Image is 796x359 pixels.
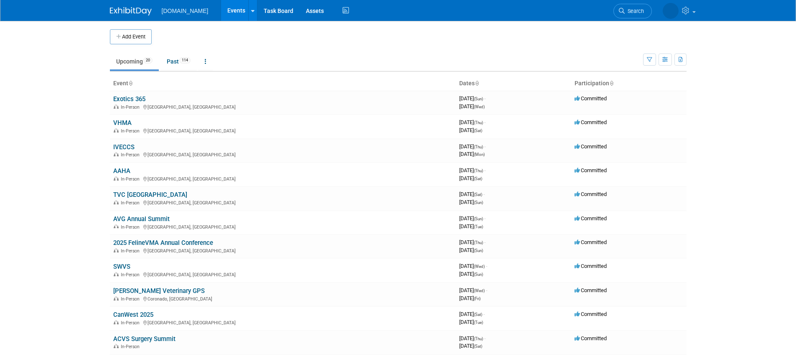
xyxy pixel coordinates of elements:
[484,167,486,173] span: -
[121,152,142,158] span: In-Person
[113,239,213,247] a: 2025 FelineVMA Annual Conference
[474,120,483,125] span: (Thu)
[121,296,142,302] span: In-Person
[113,95,145,103] a: Exotics 365
[484,239,486,245] span: -
[114,248,119,252] img: In-Person Event
[179,57,191,64] span: 114
[121,272,142,278] span: In-Person
[459,199,483,205] span: [DATE]
[484,95,486,102] span: -
[474,248,483,253] span: (Sun)
[459,271,483,277] span: [DATE]
[474,216,483,221] span: (Sun)
[121,176,142,182] span: In-Person
[474,240,483,245] span: (Thu)
[486,287,487,293] span: -
[474,128,482,133] span: (Sat)
[474,104,485,109] span: (Wed)
[110,53,159,69] a: Upcoming20
[113,319,453,326] div: [GEOGRAPHIC_DATA], [GEOGRAPHIC_DATA]
[575,311,607,317] span: Committed
[459,335,486,341] span: [DATE]
[609,80,613,87] a: Sort by Participation Type
[114,272,119,276] img: In-Person Event
[114,200,119,204] img: In-Person Event
[613,4,652,18] a: Search
[483,191,485,197] span: -
[113,311,153,318] a: CanWest 2025
[474,200,483,205] span: (Sun)
[121,200,142,206] span: In-Person
[625,8,644,14] span: Search
[113,119,132,127] a: VHMA
[459,319,483,325] span: [DATE]
[459,127,482,133] span: [DATE]
[113,215,170,223] a: AVG Annual Summit
[121,344,142,349] span: In-Person
[474,168,483,173] span: (Thu)
[459,287,487,293] span: [DATE]
[474,264,485,269] span: (Wed)
[143,57,153,64] span: 20
[113,263,130,270] a: SWVS
[474,296,481,301] span: (Fri)
[575,287,607,293] span: Committed
[113,247,453,254] div: [GEOGRAPHIC_DATA], [GEOGRAPHIC_DATA]
[575,215,607,222] span: Committed
[663,3,679,19] img: Cheyenne Carter
[575,335,607,341] span: Committed
[484,215,486,222] span: -
[575,143,607,150] span: Committed
[575,167,607,173] span: Committed
[474,176,482,181] span: (Sat)
[114,176,119,181] img: In-Person Event
[110,76,456,91] th: Event
[110,7,152,15] img: ExhibitDay
[114,104,119,109] img: In-Person Event
[459,119,486,125] span: [DATE]
[121,320,142,326] span: In-Person
[121,104,142,110] span: In-Person
[575,191,607,197] span: Committed
[459,175,482,181] span: [DATE]
[114,344,119,348] img: In-Person Event
[571,76,687,91] th: Participation
[113,167,130,175] a: AAHA
[114,224,119,229] img: In-Person Event
[113,103,453,110] div: [GEOGRAPHIC_DATA], [GEOGRAPHIC_DATA]
[113,295,453,302] div: Coronado, [GEOGRAPHIC_DATA]
[113,175,453,182] div: [GEOGRAPHIC_DATA], [GEOGRAPHIC_DATA]
[459,223,483,229] span: [DATE]
[121,248,142,254] span: In-Person
[459,239,486,245] span: [DATE]
[483,311,485,317] span: -
[484,335,486,341] span: -
[121,128,142,134] span: In-Person
[459,151,485,157] span: [DATE]
[474,312,482,317] span: (Sat)
[128,80,132,87] a: Sort by Event Name
[475,80,479,87] a: Sort by Start Date
[113,335,175,343] a: ACVS Surgery Summit
[459,143,486,150] span: [DATE]
[459,95,486,102] span: [DATE]
[160,53,197,69] a: Past114
[114,152,119,156] img: In-Person Event
[113,143,135,151] a: IVECCS
[474,192,482,197] span: (Sat)
[474,145,483,149] span: (Thu)
[474,336,483,341] span: (Thu)
[474,224,483,229] span: (Tue)
[121,224,142,230] span: In-Person
[459,167,486,173] span: [DATE]
[459,311,485,317] span: [DATE]
[484,119,486,125] span: -
[162,8,209,14] span: [DOMAIN_NAME]
[459,263,487,269] span: [DATE]
[113,151,453,158] div: [GEOGRAPHIC_DATA], [GEOGRAPHIC_DATA]
[459,343,482,349] span: [DATE]
[113,199,453,206] div: [GEOGRAPHIC_DATA], [GEOGRAPHIC_DATA]
[114,320,119,324] img: In-Person Event
[575,95,607,102] span: Committed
